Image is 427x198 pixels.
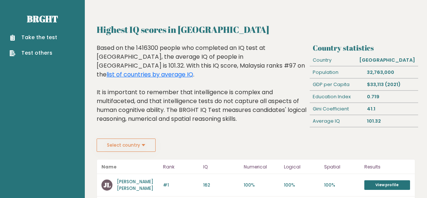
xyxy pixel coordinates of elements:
a: [PERSON_NAME] [PERSON_NAME] [117,178,153,191]
div: Education Index [310,91,364,103]
p: 100% [284,182,320,188]
h3: Country statistics [313,44,415,52]
div: 101.32 [364,115,418,127]
div: 32,763,000 [364,66,418,78]
p: Results [364,163,410,171]
h2: Highest IQ scores in [GEOGRAPHIC_DATA] [97,23,415,36]
a: list of countries by average IQ [107,70,193,79]
b: Name [101,164,117,170]
div: Country [310,54,356,66]
div: Based on the 1416300 people who completed an IQ test at [GEOGRAPHIC_DATA], the average IQ of peop... [97,44,307,134]
a: Brght [27,13,58,25]
div: $33,113 (2021) [364,79,418,91]
a: Test others [10,49,57,57]
p: Logical [284,163,320,171]
p: Spatial [324,163,360,171]
p: 100% [244,182,280,188]
button: Select country [97,139,156,152]
div: Average IQ [310,115,364,127]
p: IQ [203,163,239,171]
p: 100% [324,182,360,188]
div: GDP per Capita [310,79,364,91]
a: Take the test [10,34,57,41]
text: JL [104,181,111,189]
p: Rank [163,163,199,171]
p: Numerical [244,163,280,171]
div: 0.719 [364,91,418,103]
div: Gini Coefficient [310,103,364,115]
a: View profile [364,180,410,190]
div: 41.1 [364,103,418,115]
div: [GEOGRAPHIC_DATA] [357,54,418,66]
p: #1 [163,182,199,188]
p: 162 [203,182,239,188]
div: Population [310,66,364,78]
